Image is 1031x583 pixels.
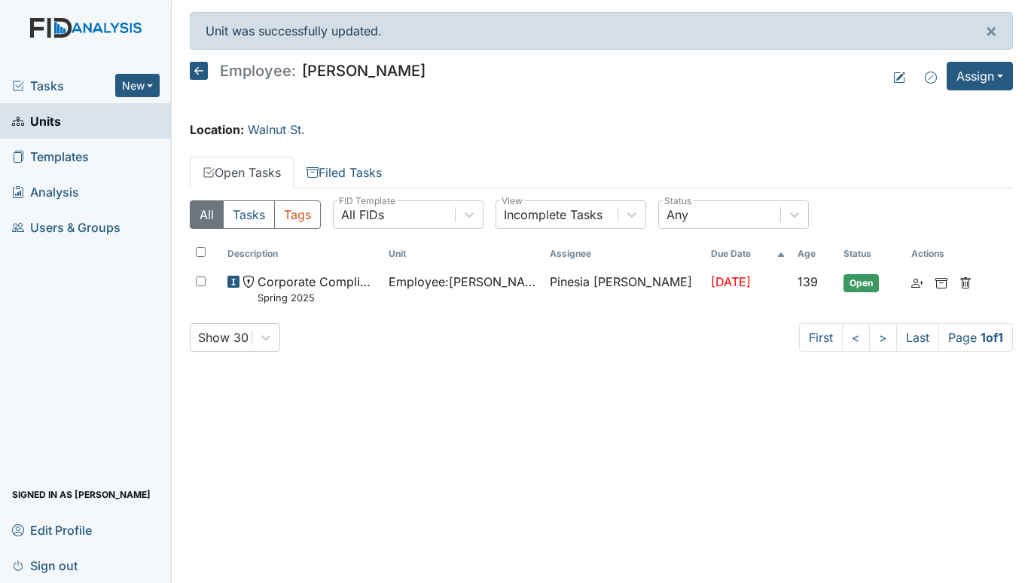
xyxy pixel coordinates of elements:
span: [DATE] [711,274,751,289]
small: Spring 2025 [258,291,377,305]
span: Employee : [PERSON_NAME] [389,273,538,291]
a: Last [896,323,939,352]
div: Any [666,206,688,224]
a: Delete [959,273,972,291]
span: Users & Groups [12,215,120,239]
button: × [970,13,1012,49]
div: Unit was successfully updated. [190,12,1013,50]
span: Employee: [220,63,296,78]
span: Edit Profile [12,518,92,542]
a: < [842,323,870,352]
th: Toggle SortBy [705,241,792,267]
button: Tasks [223,200,275,229]
a: Tasks [12,77,115,95]
a: Filed Tasks [294,157,395,188]
nav: task-pagination [799,323,1013,352]
div: Type filter [190,200,321,229]
th: Toggle SortBy [221,241,383,267]
span: × [985,20,997,41]
button: Tags [274,200,321,229]
td: Pinesia [PERSON_NAME] [544,267,705,311]
span: 139 [798,274,818,289]
button: Assign [947,62,1013,90]
th: Toggle SortBy [383,241,544,267]
a: Walnut St. [248,122,305,137]
input: Toggle All Rows Selected [196,247,206,257]
span: Templates [12,145,89,168]
th: Actions [905,241,981,267]
a: Archive [935,273,947,291]
span: Analysis [12,180,79,203]
th: Assignee [544,241,705,267]
span: Units [12,109,61,133]
div: All FIDs [341,206,384,224]
h5: [PERSON_NAME] [190,62,426,80]
span: Corporate Compliance Spring 2025 [258,273,377,305]
a: First [799,323,843,352]
th: Toggle SortBy [837,241,905,267]
div: Incomplete Tasks [504,206,602,224]
strong: 1 of 1 [981,330,1003,345]
span: Open [843,274,879,292]
span: Signed in as [PERSON_NAME] [12,483,151,506]
span: Page [938,323,1013,352]
strong: Location: [190,122,244,137]
a: > [869,323,897,352]
a: Open Tasks [190,157,294,188]
th: Toggle SortBy [792,241,837,267]
button: New [115,74,160,97]
div: Open Tasks [190,200,1013,352]
span: Sign out [12,554,78,577]
div: Show 30 [198,328,249,346]
button: All [190,200,224,229]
